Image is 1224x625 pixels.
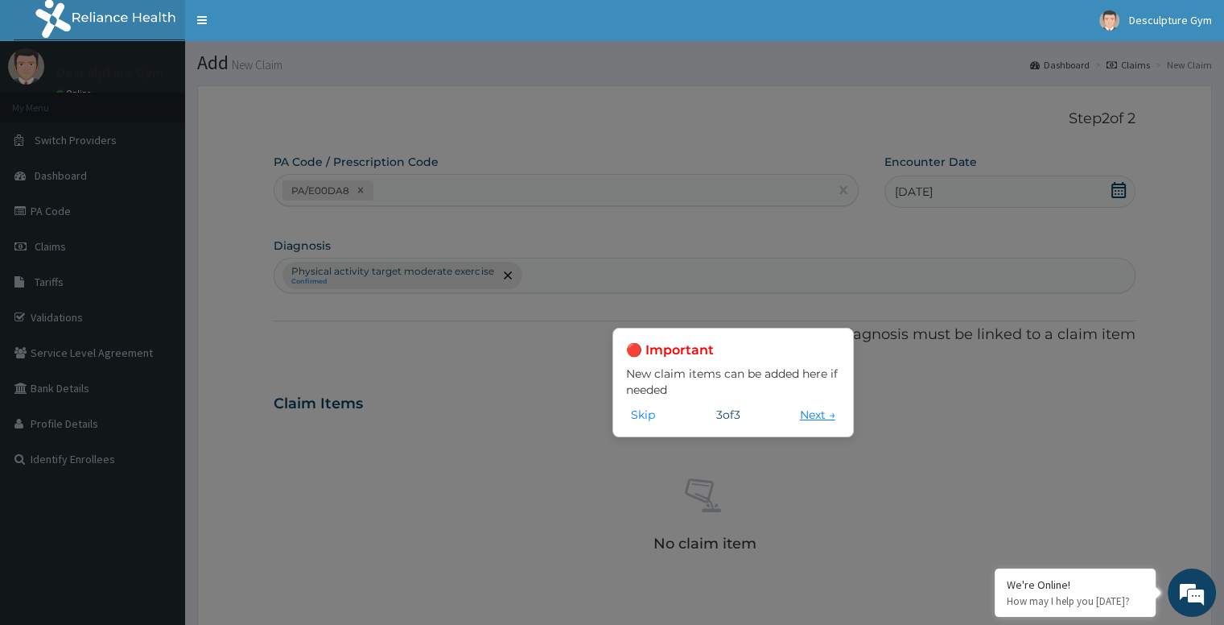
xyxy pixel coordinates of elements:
div: We're Online! [1007,577,1144,592]
button: Skip [626,406,660,424]
span: 3 of 3 [716,407,740,423]
span: Desculpture Gym [1129,13,1212,27]
p: New claim items can be added here if needed [626,366,840,398]
h3: 🔴 Important [626,341,840,359]
p: How may I help you today? [1007,594,1144,608]
div: Chat with us now [84,90,270,111]
button: Next → [795,406,840,424]
img: User Image [1099,10,1119,31]
span: We're online! [93,203,222,366]
div: Minimize live chat window [264,8,303,47]
img: d_794563401_company_1708531726252_794563401 [30,81,65,121]
textarea: Type your message and hit 'Enter' [8,440,307,496]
